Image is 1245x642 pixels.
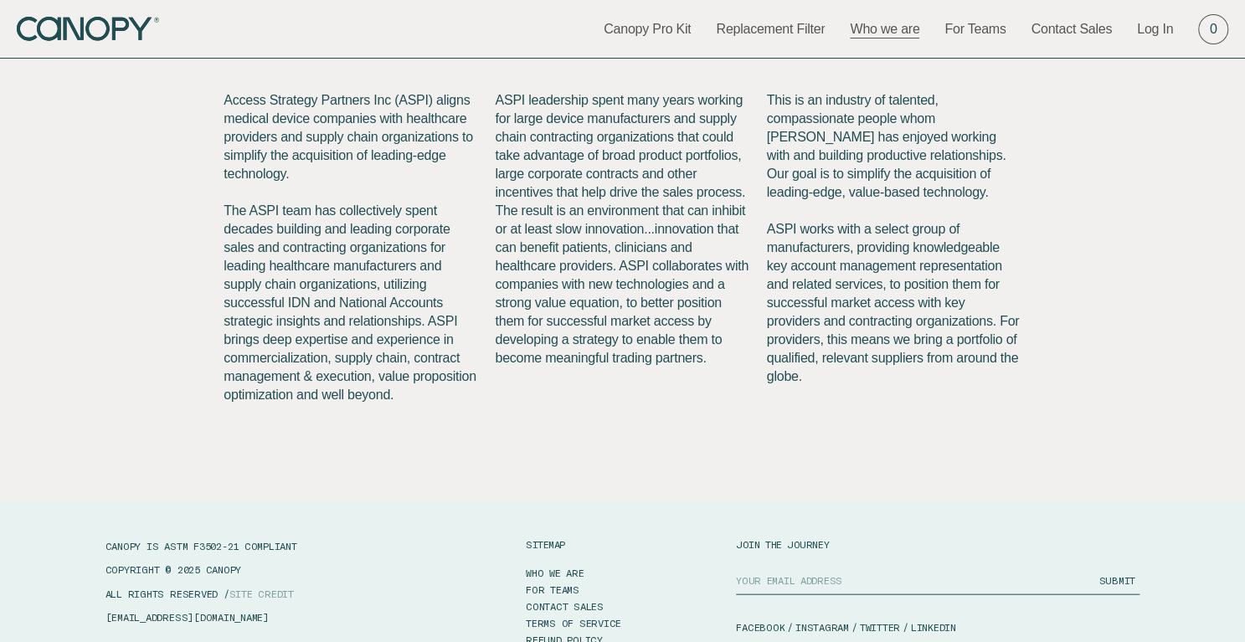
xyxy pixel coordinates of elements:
[604,20,691,39] a: Canopy Pro Kit
[911,620,956,634] a: LINKEDIN
[860,620,900,634] a: TWITTER
[105,562,404,577] p: COPYRIGHT © 2025 CANOPY
[105,539,404,553] p: CANOPY IS ASTM F3502-21 COMPLIANT
[526,614,621,631] a: TERMS OF SERVICE
[105,587,404,601] p: ALL RIGHTS RESERVED /
[1198,14,1228,44] a: 0
[1098,574,1134,586] span: SUBMIT
[736,566,1093,595] input: YOUR EMAIL ADDRESS
[526,564,584,581] a: WHO WE ARE
[716,20,825,39] a: Replacement Filter
[526,598,604,614] a: CONTACT SALES
[1137,20,1173,39] a: Log In
[1093,566,1140,595] button: SUBMIT
[526,581,579,598] a: FOR TEAMS
[229,588,294,599] a: SITE CREDIT
[944,20,1006,39] a: For Teams
[1031,20,1112,39] a: Contact Sales
[526,539,565,549] h5: SITEMAP
[105,611,269,623] a: [EMAIL_ADDRESS][DOMAIN_NAME]
[736,539,1140,549] h5: JOIN THE JOURNEY
[736,620,1140,634] nav: / / /
[1210,20,1217,39] span: 0
[767,91,1021,386] p: This is an industry of talented, compassionate people whom [PERSON_NAME] has enjoyed working with...
[850,20,919,39] a: Who we are
[795,620,849,634] a: INSTAGRAM
[736,620,785,634] a: FACEBOOK
[224,91,478,404] p: Access Strategy Partners Inc (ASPI) aligns medical device companies with healthcare providers and...
[495,91,749,367] p: ASPI leadership spent many years working for large device manufacturers and supply chain contract...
